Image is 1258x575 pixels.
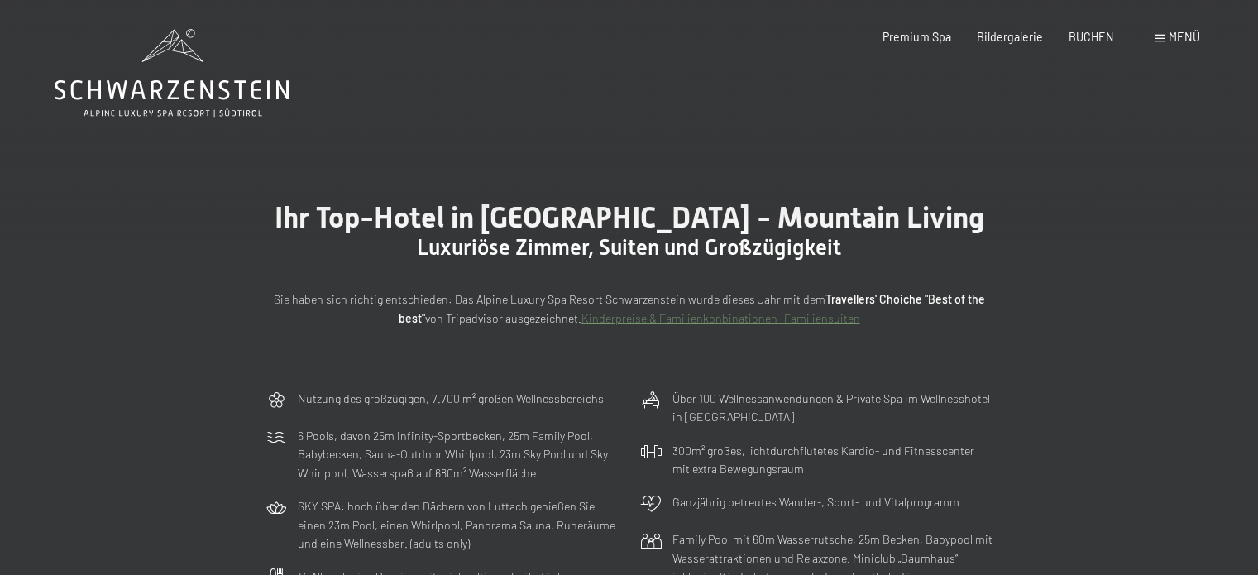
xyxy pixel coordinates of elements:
p: SKY SPA: hoch über den Dächern von Luttach genießen Sie einen 23m Pool, einen Whirlpool, Panorama... [298,497,619,553]
p: Nutzung des großzügigen, 7.700 m² großen Wellnessbereichs [298,390,604,409]
span: Luxuriöse Zimmer, Suiten und Großzügigkeit [417,235,841,260]
a: Bildergalerie [977,30,1043,44]
a: Kinderpreise & Familienkonbinationen- Familiensuiten [581,311,860,325]
a: BUCHEN [1069,30,1114,44]
p: Sie haben sich richtig entschieden: Das Alpine Luxury Spa Resort Schwarzenstein wurde dieses Jahr... [265,290,993,328]
strong: Travellers' Choiche "Best of the best" [399,292,985,325]
span: Ihr Top-Hotel in [GEOGRAPHIC_DATA] - Mountain Living [275,200,984,234]
p: 300m² großes, lichtdurchflutetes Kardio- und Fitnesscenter mit extra Bewegungsraum [672,442,993,479]
a: Premium Spa [883,30,951,44]
p: 6 Pools, davon 25m Infinity-Sportbecken, 25m Family Pool, Babybecken, Sauna-Outdoor Whirlpool, 23... [298,427,619,483]
p: Ganzjährig betreutes Wander-, Sport- und Vitalprogramm [672,493,959,512]
span: Menü [1169,30,1200,44]
p: Über 100 Wellnessanwendungen & Private Spa im Wellnesshotel in [GEOGRAPHIC_DATA] [672,390,993,427]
